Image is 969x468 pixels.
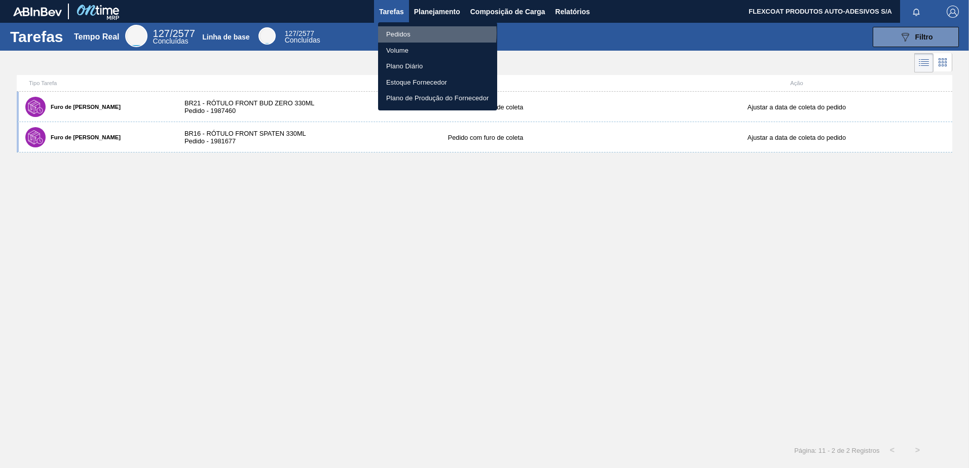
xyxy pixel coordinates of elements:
[378,90,497,106] a: Plano de Produção do Fornecedor
[378,58,497,74] a: Plano Diário
[378,43,497,59] a: Volume
[378,26,497,43] a: Pedidos
[378,74,497,91] a: Estoque Fornecedor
